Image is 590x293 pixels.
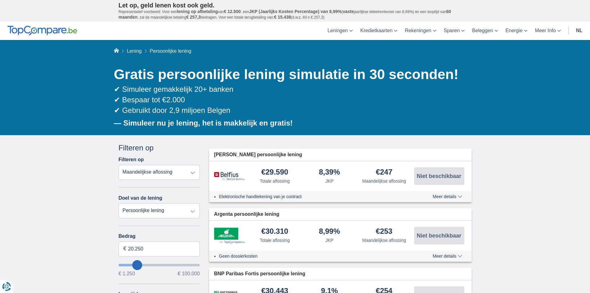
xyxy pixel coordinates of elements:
[401,22,440,40] a: Rekeningen
[428,254,466,259] button: Meer details
[114,48,119,54] a: Home
[502,22,531,40] a: Energie
[326,237,334,243] div: JKP
[119,9,451,20] span: 60 maanden
[260,237,290,243] div: Totale aflossing
[119,143,200,153] div: Filteren op
[326,178,334,184] div: JKP
[114,65,472,84] h1: Gratis persoonlijke lening simulatie in 30 seconden!
[127,48,142,54] a: Lening
[376,228,392,236] div: €253
[214,270,305,277] span: BNP Paribas Fortis persoonlijke lening
[261,168,288,177] div: €29.590
[119,195,162,201] label: Doel van de lening
[260,178,290,184] div: Totale aflossing
[214,228,245,244] img: product.pl.alt Argenta
[119,264,200,266] input: wantToBorrow
[261,228,288,236] div: €30.310
[362,178,406,184] div: Maandelijkse aflossing
[319,228,340,236] div: 8,99%
[119,157,144,162] label: Filteren op
[433,194,462,199] span: Meer details
[414,227,464,244] button: Niet beschikbaar
[119,271,135,276] span: € 1.250
[376,168,392,177] div: €247
[119,2,472,9] p: Let op, geld lenen kost ook geld.
[319,168,340,177] div: 8,39%
[114,84,472,116] div: ✔ Simuleer gemakkelijk 20+ banken ✔ Bespaar tot €2.000 ✔ Gebruikt door 2,9 miljoen Belgen
[178,271,200,276] span: € 100.000
[428,194,466,199] button: Meer details
[417,173,461,179] span: Niet beschikbaar
[324,22,356,40] a: Leningen
[219,253,410,259] li: Geen dossierkosten
[249,9,342,14] span: JKP (Jaarlijks Kosten Percentage) van 8,99%
[433,254,462,258] span: Meer details
[343,9,354,14] span: vaste
[150,48,191,54] span: Persoonlijke lening
[414,167,464,185] button: Niet beschikbaar
[114,119,293,127] b: — Simuleer nu je lening, het is makkelijk en gratis!
[7,26,77,36] img: TopCompare
[186,15,201,20] span: € 257,3
[440,22,469,40] a: Sparen
[274,15,291,20] span: € 15.438
[214,172,245,181] img: product.pl.alt Belfius
[214,151,302,158] span: [PERSON_NAME] persoonlijke lening
[468,22,502,40] a: Beleggen
[119,233,200,239] label: Bedrag
[119,9,472,20] p: Representatief voorbeeld: Voor een van , een ( jaarlijkse debetrentevoet van 8,99%) en een loopti...
[124,245,126,252] span: €
[531,22,565,40] a: Meer Info
[362,237,406,243] div: Maandelijkse aflossing
[572,22,586,40] a: nl
[214,211,279,218] span: Argenta persoonlijke lening
[177,9,218,14] span: lening op afbetaling
[224,9,241,14] span: € 12.500
[356,22,401,40] a: Kredietkaarten
[417,233,461,238] span: Niet beschikbaar
[219,193,410,200] li: Elektronische handtekening van je contract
